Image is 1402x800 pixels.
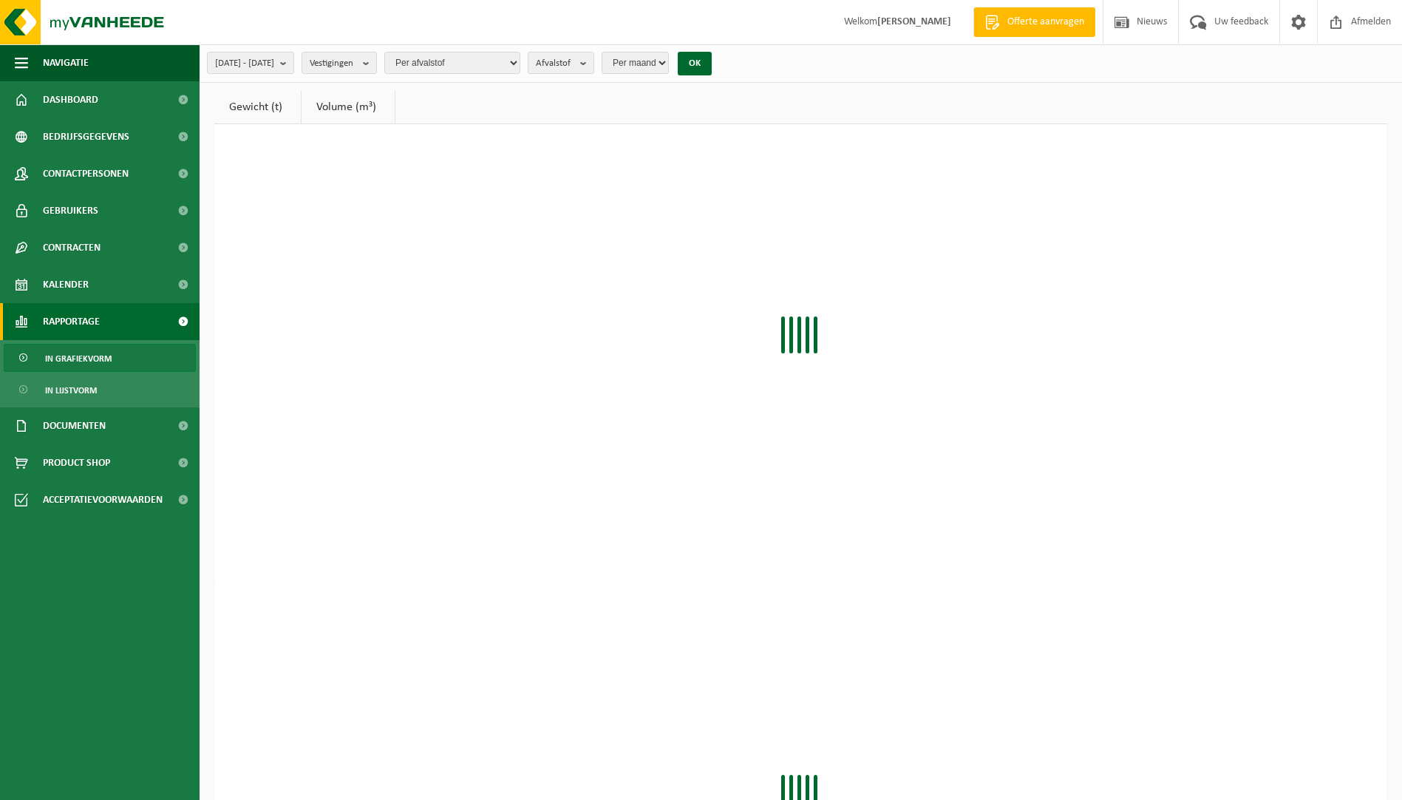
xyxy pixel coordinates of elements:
button: OK [678,52,712,75]
span: Dashboard [43,81,98,118]
span: Kalender [43,266,89,303]
button: Afvalstof [528,52,594,74]
button: Vestigingen [302,52,377,74]
span: Acceptatievoorwaarden [43,481,163,518]
a: In lijstvorm [4,376,196,404]
button: [DATE] - [DATE] [207,52,294,74]
span: Navigatie [43,44,89,81]
span: [DATE] - [DATE] [215,52,274,75]
span: Rapportage [43,303,100,340]
span: Contracten [43,229,101,266]
span: Vestigingen [310,52,357,75]
span: Gebruikers [43,192,98,229]
span: Offerte aanvragen [1004,15,1088,30]
span: Product Shop [43,444,110,481]
a: Offerte aanvragen [973,7,1095,37]
strong: [PERSON_NAME] [877,16,951,27]
span: In grafiekvorm [45,345,112,373]
span: Afvalstof [536,52,574,75]
a: Volume (m³) [302,90,395,124]
a: Gewicht (t) [214,90,301,124]
a: In grafiekvorm [4,344,196,372]
span: In lijstvorm [45,376,97,404]
span: Contactpersonen [43,155,129,192]
span: Documenten [43,407,106,444]
span: Bedrijfsgegevens [43,118,129,155]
